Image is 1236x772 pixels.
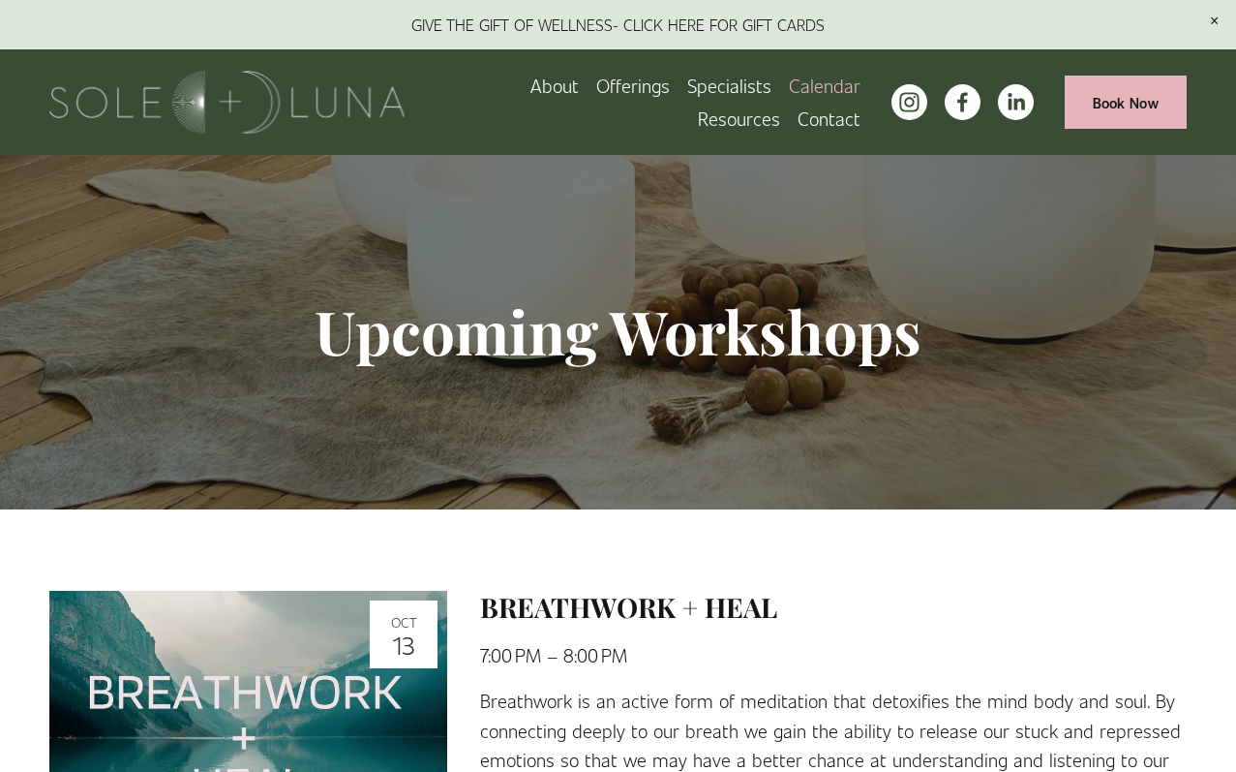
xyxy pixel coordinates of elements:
img: Sole + Luna [49,71,405,134]
a: instagram-unauth [891,84,927,120]
a: Contact [798,103,860,136]
a: BREATHWORK + HEAL [480,589,777,625]
time: 8:00 PM [563,643,627,666]
a: facebook-unauth [945,84,980,120]
div: Oct [376,615,432,629]
a: Book Now [1065,76,1187,129]
a: Specialists [687,69,771,102]
span: Resources [698,104,780,134]
a: Calendar [789,69,860,102]
a: folder dropdown [596,69,670,102]
a: LinkedIn [998,84,1034,120]
a: About [530,69,579,102]
span: Offerings [596,71,670,101]
h1: Upcoming Workshops [192,294,1044,368]
a: folder dropdown [698,103,780,136]
time: 7:00 PM [480,643,541,666]
div: 13 [376,632,432,657]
